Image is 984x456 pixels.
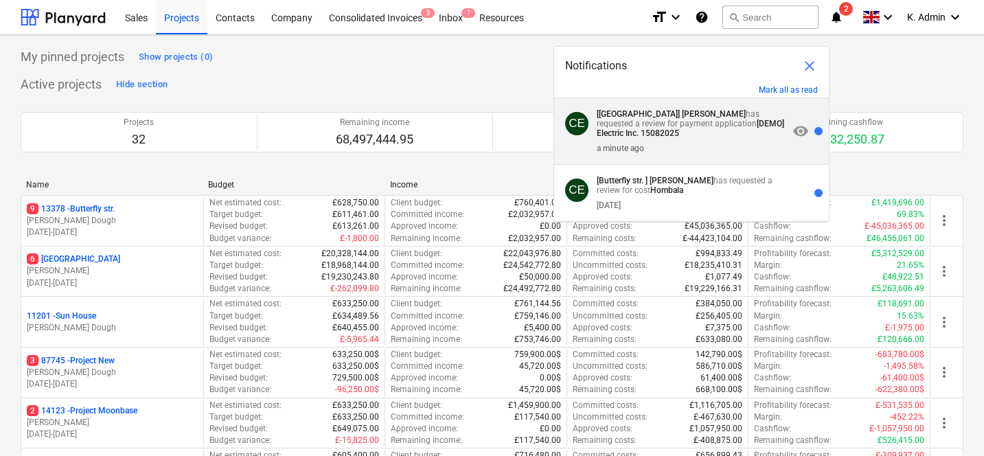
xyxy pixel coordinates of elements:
[390,180,561,190] div: Income
[754,233,832,244] p: Remaining cashflow :
[27,277,198,289] p: [DATE] - [DATE]
[336,131,413,148] p: 68,497,444.95
[391,423,458,435] p: Approved income :
[336,117,413,128] p: Remaining income
[391,361,464,372] p: Committed income :
[876,349,924,361] p: -683,780.00$
[947,9,963,25] i: keyboard_arrow_down
[391,310,464,322] p: Committed income :
[27,227,198,238] p: [DATE] - [DATE]
[519,361,561,372] p: 45,720.00$
[209,435,271,446] p: Budget variance :
[565,58,627,74] span: Notifications
[878,334,924,345] p: £120,666.00
[597,109,788,138] p: has requested a review for payment application
[565,112,588,135] div: Carl Edlund
[573,334,637,345] p: Remaining costs :
[124,131,154,148] p: 32
[209,260,263,271] p: Target budget :
[569,117,585,130] span: CE
[209,283,271,295] p: Budget variance :
[421,8,435,18] span: 3
[391,334,462,345] p: Remaining income :
[696,349,742,361] p: 142,790.00$
[885,322,924,334] p: £-1,975.00
[391,384,462,396] p: Remaining income :
[540,372,561,384] p: 0.00$
[867,233,924,244] p: £46,456,061.00
[209,411,263,423] p: Target budget :
[209,372,268,384] p: Revised budget :
[391,209,464,220] p: Committed income :
[135,46,216,68] button: Show projects (0)
[209,334,271,345] p: Budget variance :
[696,298,742,310] p: £384,050.00
[27,429,198,440] p: [DATE] - [DATE]
[332,361,379,372] p: 633,250.00$
[391,271,458,283] p: Approved income :
[876,400,924,411] p: £-531,535.00
[754,271,791,283] p: Cashflow :
[332,372,379,384] p: 729,500.00$
[26,180,197,190] div: Name
[21,49,124,65] p: My pinned projects
[332,349,379,361] p: 633,250.00$
[689,400,742,411] p: £1,116,705.00
[705,271,742,283] p: £1,077.49
[650,176,713,185] strong: [PERSON_NAME]
[508,400,561,411] p: £1,459,900.00
[332,209,379,220] p: £611,461.00
[754,283,832,295] p: Remaining cashflow :
[573,423,632,435] p: Approved costs :
[878,298,924,310] p: £118,691.00
[514,435,561,446] p: £117,540.00
[391,233,462,244] p: Remaining income :
[573,349,639,361] p: Committed costs :
[503,260,561,271] p: £24,542,772.80
[27,203,198,238] div: 913378 -Butterfly str.[PERSON_NAME] Dough[DATE]-[DATE]
[685,220,742,232] p: £45,036,365.00
[754,220,791,232] p: Cashflow :
[209,209,263,220] p: Target budget :
[936,212,952,229] span: more_vert
[597,144,644,153] div: a minute ago
[332,220,379,232] p: £613,261.00
[461,8,475,18] span: 7
[573,411,648,423] p: Uncommitted costs :
[807,117,884,128] p: Remaining cashflow
[565,179,588,202] div: Carl Edlund
[792,123,809,139] span: visibility
[754,334,832,345] p: Remaining cashflow :
[597,201,621,210] div: [DATE]
[754,322,791,334] p: Cashflow :
[880,372,924,384] p: -61,400.00$
[209,271,268,283] p: Revised budget :
[573,233,637,244] p: Remaining costs :
[391,298,442,310] p: Client budget :
[27,405,137,417] p: 14123 - Project Moonbase
[683,233,742,244] p: £-44,423,104.00
[391,260,464,271] p: Committed income :
[754,372,791,384] p: Cashflow :
[27,417,198,429] p: [PERSON_NAME]
[573,372,632,384] p: Approved costs :
[573,400,639,411] p: Committed costs :
[209,220,268,232] p: Revised budget :
[27,355,38,366] span: 3
[573,271,632,283] p: Approved costs :
[519,271,561,283] p: £50,000.00
[685,283,742,295] p: £19,229,166.31
[722,5,819,29] button: Search
[915,390,984,456] iframe: Chat Widget
[503,283,561,295] p: £24,492,772.80
[335,435,379,446] p: £-15,825.00
[508,209,561,220] p: £2,032,957.00
[754,411,782,423] p: Margin :
[340,334,379,345] p: £-5,965.44
[209,349,282,361] p: Net estimated cost :
[685,260,742,271] p: £18,235,410.31
[514,349,561,361] p: 759,900.00$
[705,322,742,334] p: £7,375.00
[754,400,832,411] p: Profitability forecast :
[807,131,884,148] p: 26,232,250.87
